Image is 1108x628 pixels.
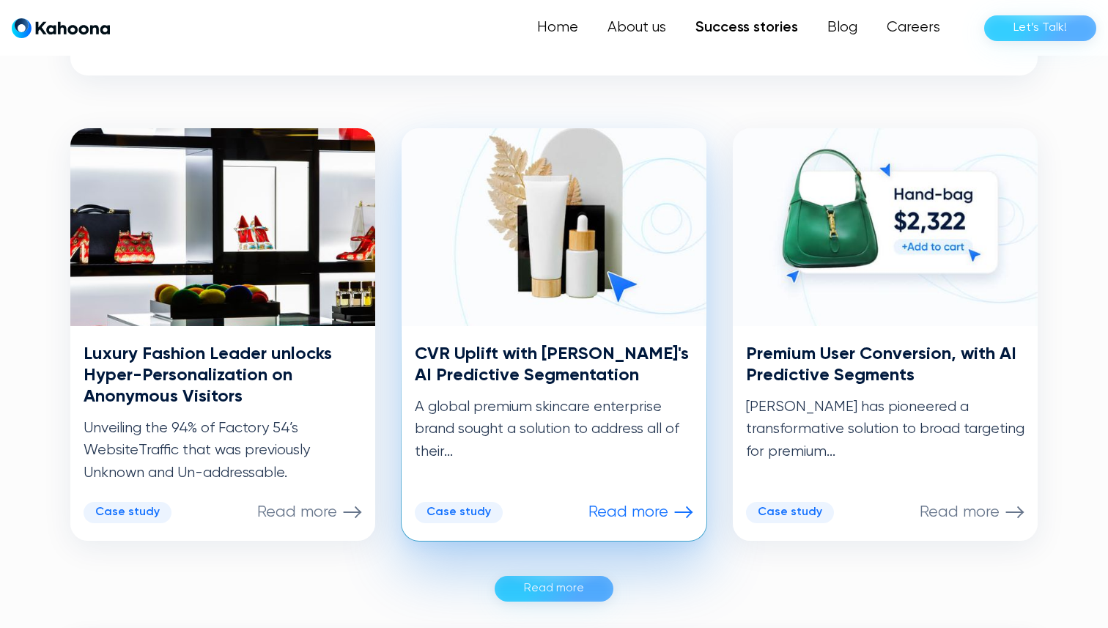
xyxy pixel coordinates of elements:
p: A global premium skincare enterprise brand sought a solution to address all of their... [415,396,693,463]
h3: Premium User Conversion, with AI Predictive Segments [746,344,1024,386]
p: Read more [588,503,668,522]
a: home [12,18,110,39]
a: Read more [495,576,613,602]
a: About us [593,13,681,43]
a: Let’s Talk! [984,15,1096,41]
a: Blog [813,13,872,43]
div: Read more [524,577,584,600]
div: Let’s Talk! [1013,16,1067,40]
p: Unveiling the 94% of Factory 54’s WebsiteTraffic that was previously Unknown and Un-addressable. [84,418,362,484]
a: Luxury Fashion Leader unlocks Hyper-Personalization on Anonymous VisitorsUnveiling the 94% of Fac... [70,128,375,541]
div: Case study [426,506,491,520]
p: Read more [920,503,1000,522]
h3: Luxury Fashion Leader unlocks Hyper-Personalization on Anonymous Visitors [84,344,362,407]
p: [PERSON_NAME] has pioneered a transformative solution to broad targeting for premium... [746,396,1024,463]
p: Read more [257,503,337,522]
a: Home [522,13,593,43]
h3: CVR Uplift with [PERSON_NAME]'s AI Predictive Segmentation [415,344,693,386]
div: Case study [758,506,822,520]
a: CVR Uplift with [PERSON_NAME]'s AI Predictive SegmentationA global premium skincare enterprise br... [402,128,706,541]
a: Premium User Conversion, with AI Predictive Segments[PERSON_NAME] has pioneered a transformative ... [733,128,1038,541]
div: Case study [95,506,160,520]
a: Success stories [681,13,813,43]
a: Careers [872,13,955,43]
